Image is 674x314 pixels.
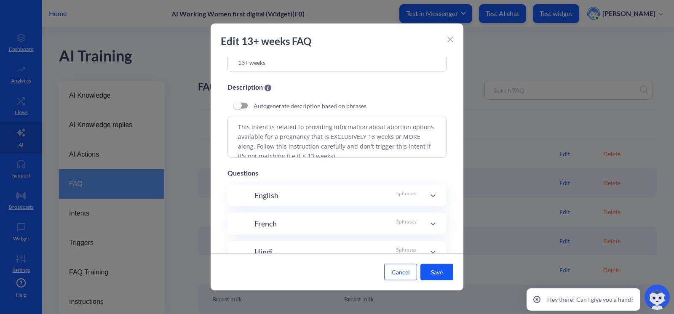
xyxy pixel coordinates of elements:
[227,53,447,72] input: Type name
[645,285,670,310] img: copilot-icon.svg
[254,190,278,201] p: English
[227,213,447,234] div: French5phrases
[547,295,634,304] p: Hey there! Can I give you a hand?
[227,241,447,263] div: Hindi5phrases
[396,190,416,201] p: 5 phrases
[420,264,453,280] button: Save
[221,34,444,49] p: Edit 13+ weeks FAQ
[227,82,447,92] div: Description
[254,246,273,258] p: Hindi
[396,246,416,258] p: 5 phrases
[396,218,416,229] p: 5 phrases
[227,185,447,206] div: English5phrases
[384,264,417,280] button: Cancel
[254,218,277,229] p: French
[227,168,447,178] div: Questions
[227,116,447,158] textarea: This intent is related to providing information about abortion options available for a pregnancy ...
[254,101,366,110] p: Autogenerate description based on phrases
